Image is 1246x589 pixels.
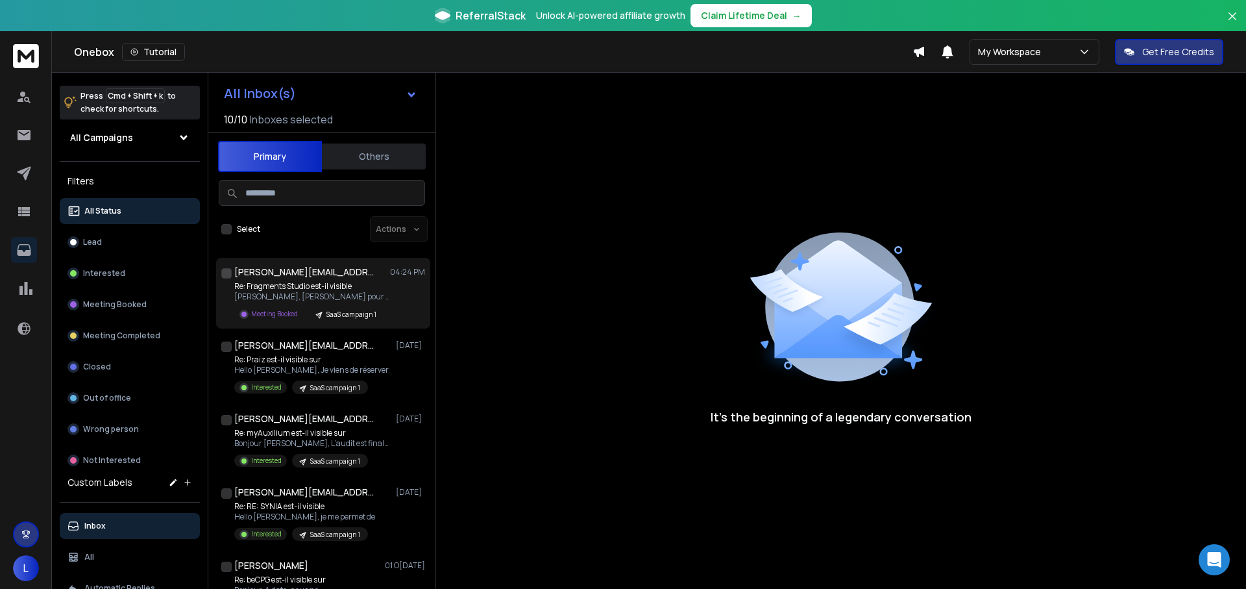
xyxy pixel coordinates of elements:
[83,237,102,247] p: Lead
[234,486,377,499] h1: [PERSON_NAME][EMAIL_ADDRESS][DOMAIN_NAME]
[1224,8,1241,39] button: Close banner
[536,9,685,22] p: Unlock AI-powered affiliate growth
[326,310,376,320] p: SaaS campaign 1
[13,555,39,581] button: L
[214,81,428,107] button: All Inbox(s)
[83,299,147,310] p: Meeting Booked
[250,112,333,127] h3: Inboxes selected
[60,260,200,286] button: Interested
[234,266,377,279] h1: [PERSON_NAME][EMAIL_ADDRESS][DOMAIN_NAME]
[792,9,801,22] span: →
[234,512,375,522] p: Hello [PERSON_NAME], je me permet de
[234,575,380,585] p: Re: beCPG est-il visible sur
[234,559,308,572] h1: [PERSON_NAME]
[310,457,360,466] p: SaaS campaign 1
[218,141,322,172] button: Primary
[70,131,133,144] h1: All Campaigns
[251,456,282,466] p: Interested
[84,552,94,562] p: All
[67,476,132,489] h3: Custom Labels
[74,43,912,61] div: Onebox
[84,521,106,531] p: Inbox
[690,4,812,27] button: Claim Lifetime Deal→
[234,501,375,512] p: Re: RE: SYNIA est-il visible
[60,513,200,539] button: Inbox
[224,87,296,100] h1: All Inbox(s)
[1115,39,1223,65] button: Get Free Credits
[234,412,377,425] h1: [PERSON_NAME][EMAIL_ADDRESS]
[234,281,390,292] p: Re: Fragments Studio est-il visible
[60,292,200,318] button: Meeting Booked
[234,339,377,352] h1: [PERSON_NAME][EMAIL_ADDRESS][DOMAIN_NAME]
[396,487,425,497] p: [DATE]
[1199,544,1230,575] div: Open Intercom Messenger
[83,393,131,403] p: Out of office
[83,362,111,372] p: Closed
[251,529,282,539] p: Interested
[122,43,185,61] button: Tutorial
[310,383,360,393] p: SaaS campaign 1
[83,268,125,279] p: Interested
[83,331,160,341] p: Meeting Completed
[60,172,200,190] h3: Filters
[322,142,426,171] button: Others
[390,267,425,277] p: 04:24 PM
[1142,45,1214,58] p: Get Free Credits
[456,8,526,23] span: ReferralStack
[60,544,200,570] button: All
[396,340,425,351] p: [DATE]
[251,309,298,319] p: Meeting Booked
[234,292,390,302] p: [PERSON_NAME], [PERSON_NAME] pour ton message, Je
[83,455,141,466] p: Not Interested
[60,385,200,411] button: Out of office
[60,323,200,349] button: Meeting Completed
[83,424,139,434] p: Wrong person
[234,428,390,438] p: Re: myAuxilium est-il visible sur
[396,414,425,424] p: [DATE]
[60,416,200,442] button: Wrong person
[251,382,282,392] p: Interested
[310,530,360,540] p: SaaS campaign 1
[80,90,176,116] p: Press to check for shortcuts.
[106,88,165,103] span: Cmd + Shift + k
[224,112,247,127] span: 10 / 10
[711,408,971,426] p: It’s the beginning of a legendary conversation
[84,206,121,216] p: All Status
[234,355,389,365] p: Re: Praiz est-il visible sur
[237,224,260,234] label: Select
[60,229,200,255] button: Lead
[385,560,425,571] p: 01 O[DATE]
[60,198,200,224] button: All Status
[978,45,1046,58] p: My Workspace
[60,447,200,473] button: Not Interested
[60,125,200,151] button: All Campaigns
[60,354,200,380] button: Closed
[234,438,390,449] p: Bonjour [PERSON_NAME], L’audit est finalisé ! Quelles
[234,365,389,375] p: Hello [PERSON_NAME], Je viens de réserver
